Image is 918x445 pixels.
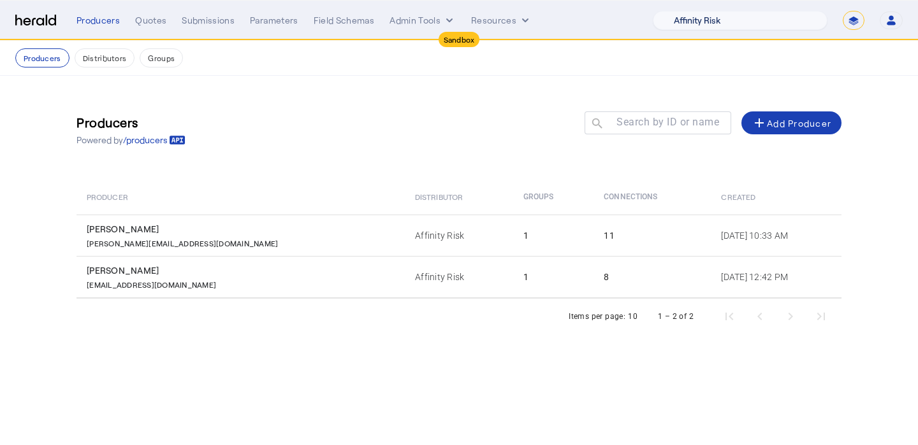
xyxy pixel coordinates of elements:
div: [PERSON_NAME] [87,223,400,236]
td: [DATE] 10:33 AM [711,215,841,256]
th: Connections [594,179,711,215]
h3: Producers [76,113,186,131]
td: 1 [513,215,594,256]
div: [PERSON_NAME] [87,264,400,277]
p: [PERSON_NAME][EMAIL_ADDRESS][DOMAIN_NAME] [87,236,278,248]
td: 1 [513,256,594,298]
div: 11 [604,229,706,242]
div: Items per page: [569,310,625,323]
div: 8 [604,271,706,283]
div: Field Schemas [314,14,375,27]
button: internal dropdown menu [390,14,456,27]
div: Producers [76,14,120,27]
img: Herald Logo [15,15,56,27]
mat-icon: search [585,117,606,132]
div: Parameters [250,14,298,27]
th: Distributor [405,179,513,215]
button: Add Producer [741,111,841,134]
a: /producers [123,134,186,146]
div: 1 – 2 of 2 [658,310,694,323]
button: Resources dropdown menu [471,14,532,27]
button: Producers [15,48,69,67]
button: Distributors [75,48,135,67]
button: Groups [140,48,183,67]
div: Quotes [135,14,166,27]
div: Sandbox [439,32,480,47]
div: Add Producer [752,115,831,131]
mat-icon: add [752,115,767,131]
td: Affinity Risk [405,215,513,256]
th: Created [711,179,841,215]
p: [EMAIL_ADDRESS][DOMAIN_NAME] [87,277,216,290]
p: Powered by [76,134,186,146]
mat-label: Search by ID or name [616,116,719,128]
th: Producer [76,179,405,215]
td: [DATE] 12:42 PM [711,256,841,298]
th: Groups [513,179,594,215]
td: Affinity Risk [405,256,513,298]
div: 10 [628,310,637,323]
div: Submissions [182,14,235,27]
